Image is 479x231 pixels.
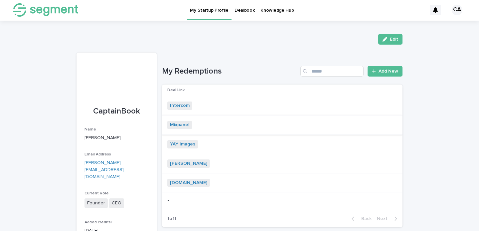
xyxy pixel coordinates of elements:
[84,152,111,156] span: Email Address
[162,173,402,192] tr: [DOMAIN_NAME]
[167,87,185,94] p: Deal Link
[300,66,364,77] input: Search
[170,161,207,166] a: [PERSON_NAME]
[170,122,189,128] a: Mixpanel
[109,198,124,208] span: CEO
[162,211,182,227] p: 1 of 1
[84,191,109,195] span: Current Role
[84,198,108,208] span: Founder
[390,37,398,42] span: Edit
[162,96,402,115] tr: Intercom
[452,5,462,15] div: CA
[377,216,392,221] span: Next
[170,103,190,109] a: Intercom
[374,216,402,222] button: Next
[162,115,402,135] tr: Mixpanel
[170,180,207,186] a: [DOMAIN_NAME]
[84,220,112,224] span: Added credits?
[84,107,149,116] p: CaptainBook
[162,67,298,76] h1: My Redemptions
[162,192,402,209] tr: -
[167,198,392,203] p: -
[379,69,398,74] span: Add New
[162,134,402,154] tr: YAY Images
[84,127,96,131] span: Name
[368,66,402,77] a: Add New
[357,216,372,221] span: Back
[378,34,402,45] button: Edit
[84,134,149,141] p: [PERSON_NAME]
[170,141,195,147] a: YAY Images
[346,216,374,222] button: Back
[162,154,402,173] tr: [PERSON_NAME]
[13,3,78,17] img: NVuF5O6QTBeHQnhe0TrU
[84,160,124,179] a: [PERSON_NAME][EMAIL_ADDRESS][DOMAIN_NAME]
